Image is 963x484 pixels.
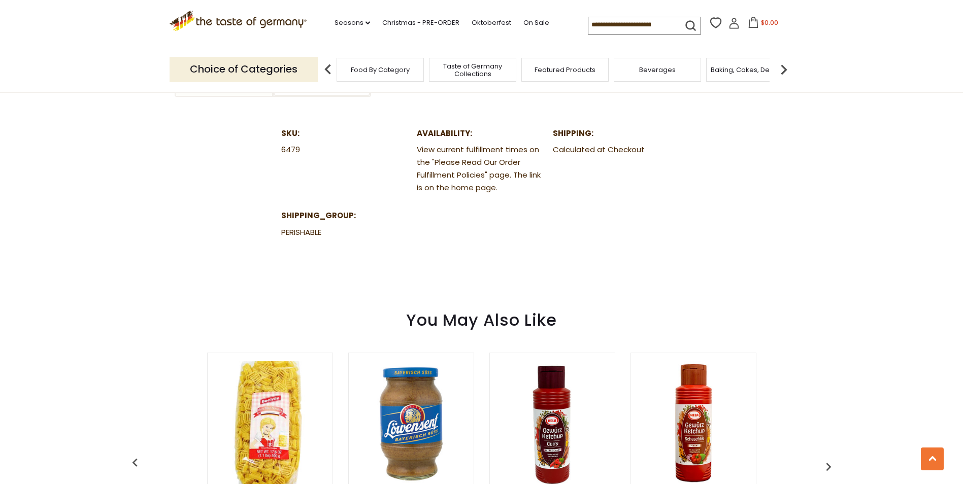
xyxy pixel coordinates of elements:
p: Choice of Categories [170,57,318,82]
a: Baking, Cakes, Desserts [711,66,789,74]
a: Featured Products [535,66,595,74]
dt: Availability: [417,127,546,140]
div: You May Also Like [129,295,835,340]
a: Oktoberfest [472,17,511,28]
a: Christmas - PRE-ORDER [382,17,459,28]
dt: SKU: [281,127,410,140]
dd: View current fulfillment times on the "Please Read Our Order Fulfillment Policies" page. The link... [417,144,546,194]
img: next arrow [774,59,794,80]
a: Food By Category [351,66,410,74]
dt: shipping_group: [281,210,410,222]
span: $0.00 [761,18,778,27]
a: Taste of Germany Collections [432,62,513,78]
a: Seasons [335,17,370,28]
a: Beverages [639,66,676,74]
dd: Calculated at Checkout [553,144,682,156]
dt: Shipping: [553,127,682,140]
a: On Sale [523,17,549,28]
img: previous arrow [127,455,143,471]
dd: PERISHABLE [281,226,410,239]
img: previous arrow [318,59,338,80]
button: $0.00 [742,17,785,32]
img: previous arrow [820,459,837,475]
dd: 6479 [281,144,410,156]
